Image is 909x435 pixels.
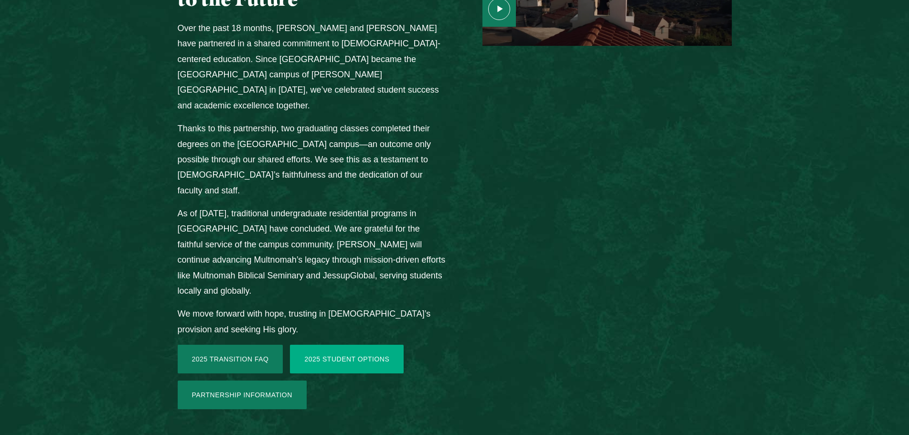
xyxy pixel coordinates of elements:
a: Partnership Information [178,381,307,409]
a: 2025 Transition FAQ [178,345,283,373]
p: We move forward with hope, trusting in [DEMOGRAPHIC_DATA]’s provision and seeking His glory. [178,306,446,337]
p: As of [DATE], traditional undergraduate residential programs in [GEOGRAPHIC_DATA] have concluded.... [178,206,446,298]
a: 2025 Student Options [290,345,404,373]
p: Over the past 18 months, [PERSON_NAME] and [PERSON_NAME] have partnered in a shared commitment to... [178,21,446,113]
p: Thanks to this partnership, two graduating classes completed their degrees on the [GEOGRAPHIC_DAT... [178,121,446,198]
